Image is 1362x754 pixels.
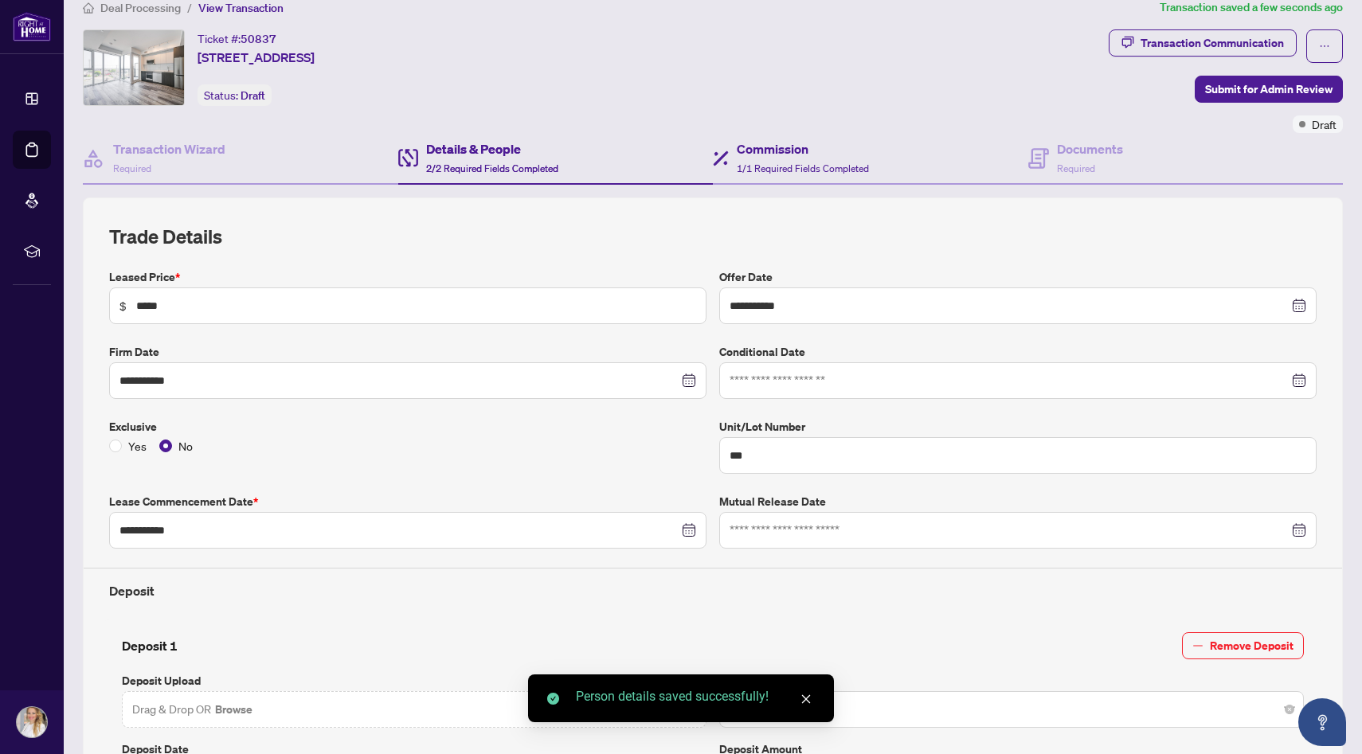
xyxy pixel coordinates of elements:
[737,139,869,158] h4: Commission
[547,693,559,705] span: check-circle
[719,493,1317,510] label: Mutual Release Date
[84,30,184,105] img: IMG-W12214540_1.jpg
[719,418,1317,436] label: Unit/Lot Number
[1210,633,1294,658] span: Remove Deposit
[719,268,1317,286] label: Offer Date
[576,687,815,706] div: Person details saved successfully!
[1205,76,1333,102] span: Submit for Admin Review
[13,12,51,41] img: logo
[172,437,199,455] span: No
[1298,698,1346,746] button: Open asap
[1141,30,1284,56] div: Transaction Communication
[17,707,47,737] img: Profile Icon
[109,343,706,361] label: Firm Date
[719,343,1317,361] label: Conditional Date
[100,1,181,15] span: Deal Processing
[109,418,706,436] label: Exclusive
[800,693,812,705] span: close
[198,84,272,106] div: Status:
[241,88,265,103] span: Draft
[109,224,1317,249] h2: Trade Details
[797,690,815,708] a: Close
[198,1,284,15] span: View Transaction
[198,48,315,67] span: [STREET_ADDRESS]
[426,139,558,158] h4: Details & People
[729,694,1294,725] span: Direct Deposit
[1285,705,1294,714] span: close-circle
[1182,632,1304,659] button: Remove Deposit
[113,162,151,174] span: Required
[113,139,225,158] h4: Transaction Wizard
[109,493,706,510] label: Lease Commencement Date
[241,32,276,46] span: 50837
[122,691,706,728] span: Drag & Drop OR BrowseFile Attachement
[719,672,1304,690] label: Deposit Type
[83,2,94,14] span: home
[132,699,254,720] span: Drag & Drop OR
[109,268,706,286] label: Leased Price
[198,29,276,48] div: Ticket #:
[109,581,1317,600] h4: Deposit
[737,162,869,174] span: 1/1 Required Fields Completed
[122,672,706,690] label: Deposit Upload
[213,699,254,720] button: Browse
[122,636,178,655] h4: Deposit 1
[1312,115,1337,133] span: Draft
[1057,139,1123,158] h4: Documents
[1195,76,1343,103] button: Submit for Admin Review
[1319,41,1330,52] span: ellipsis
[1057,162,1095,174] span: Required
[426,162,558,174] span: 2/2 Required Fields Completed
[1192,640,1203,651] span: minus
[122,437,153,455] span: Yes
[1109,29,1297,57] button: Transaction Communication
[119,297,127,314] span: $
